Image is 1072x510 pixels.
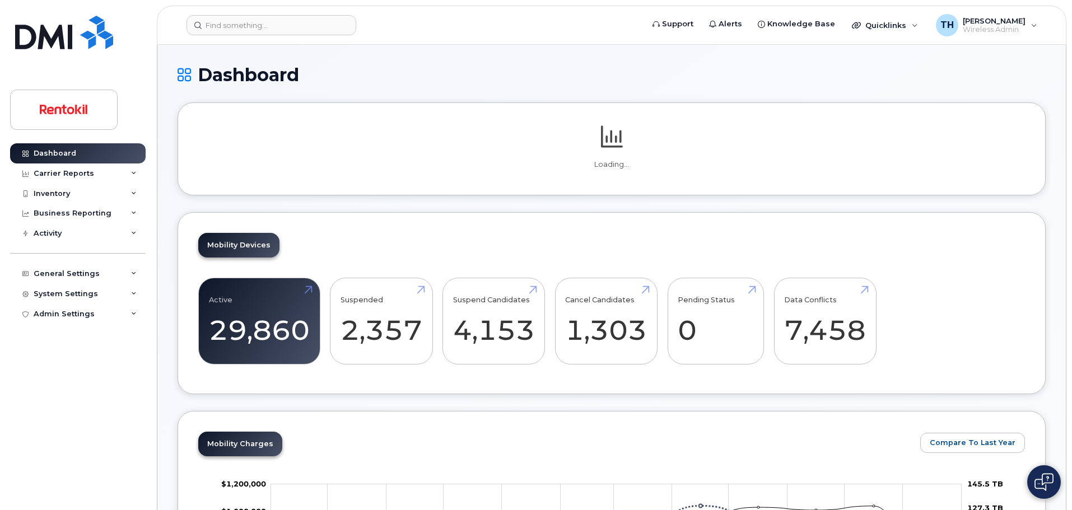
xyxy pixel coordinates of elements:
[221,479,266,488] tspan: $1,200,000
[198,432,282,456] a: Mobility Charges
[967,479,1003,488] tspan: 145.5 TB
[198,160,1025,170] p: Loading...
[221,479,266,488] g: $0
[453,284,535,358] a: Suspend Candidates 4,153
[784,284,866,358] a: Data Conflicts 7,458
[565,284,647,358] a: Cancel Candidates 1,303
[209,284,310,358] a: Active 29,860
[930,437,1015,448] span: Compare To Last Year
[1034,473,1054,491] img: Open chat
[678,284,753,358] a: Pending Status 0
[920,433,1025,453] button: Compare To Last Year
[178,65,1046,85] h1: Dashboard
[198,233,279,258] a: Mobility Devices
[341,284,422,358] a: Suspended 2,357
